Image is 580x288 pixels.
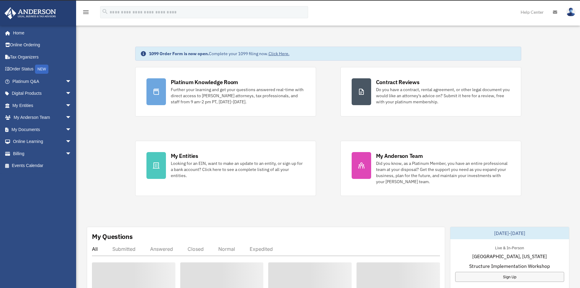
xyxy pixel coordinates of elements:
[469,262,550,270] span: Structure Implementation Workshop
[82,11,90,16] a: menu
[65,87,78,100] span: arrow_drop_down
[450,227,569,239] div: [DATE]-[DATE]
[455,272,564,282] a: Sign Up
[3,7,58,19] img: Anderson Advisors Platinum Portal
[112,246,135,252] div: Submitted
[4,27,78,39] a: Home
[4,112,81,124] a: My Anderson Teamarrow_drop_down
[490,244,529,251] div: Live & In-Person
[376,160,510,185] div: Did you know, as a Platinum Member, you have an entire professional team at your disposal? Get th...
[65,99,78,112] span: arrow_drop_down
[65,112,78,124] span: arrow_drop_down
[65,123,78,136] span: arrow_drop_down
[376,78,420,86] div: Contract Reviews
[4,63,81,76] a: Order StatusNEW
[171,160,305,179] div: Looking for an EIN, want to make an update to an entity, or sign up for a bank account? Click her...
[150,246,173,252] div: Answered
[65,75,78,88] span: arrow_drop_down
[376,152,423,160] div: My Anderson Team
[82,9,90,16] i: menu
[340,67,521,116] a: Contract Reviews Do you have a contract, rental agreement, or other legal document you would like...
[65,148,78,160] span: arrow_drop_down
[340,141,521,196] a: My Anderson Team Did you know, as a Platinum Member, you have an entire professional team at your...
[188,246,204,252] div: Closed
[4,99,81,112] a: My Entitiesarrow_drop_down
[566,8,575,16] img: User Pic
[4,51,81,63] a: Tax Organizers
[4,136,81,148] a: Online Learningarrow_drop_down
[4,148,81,160] a: Billingarrow_drop_down
[218,246,235,252] div: Normal
[4,39,81,51] a: Online Ordering
[376,87,510,105] div: Do you have a contract, rental agreement, or other legal document you would like an attorney's ad...
[135,67,316,116] a: Platinum Knowledge Room Further your learning and get your questions answered real-time with dire...
[135,141,316,196] a: My Entities Looking for an EIN, want to make an update to an entity, or sign up for a bank accoun...
[250,246,273,252] div: Expedited
[65,136,78,148] span: arrow_drop_down
[171,87,305,105] div: Further your learning and get your questions answered real-time with direct access to [PERSON_NAM...
[92,232,133,241] div: My Questions
[4,75,81,87] a: Platinum Q&Aarrow_drop_down
[149,51,209,56] strong: 1099 Order Form is now open.
[171,152,198,160] div: My Entities
[149,51,290,57] div: Complete your 1099 filing now.
[472,253,547,260] span: [GEOGRAPHIC_DATA], [US_STATE]
[269,51,290,56] a: Click Here.
[4,87,81,100] a: Digital Productsarrow_drop_down
[102,8,108,15] i: search
[171,78,238,86] div: Platinum Knowledge Room
[4,160,81,172] a: Events Calendar
[4,123,81,136] a: My Documentsarrow_drop_down
[35,65,48,74] div: NEW
[92,246,98,252] div: All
